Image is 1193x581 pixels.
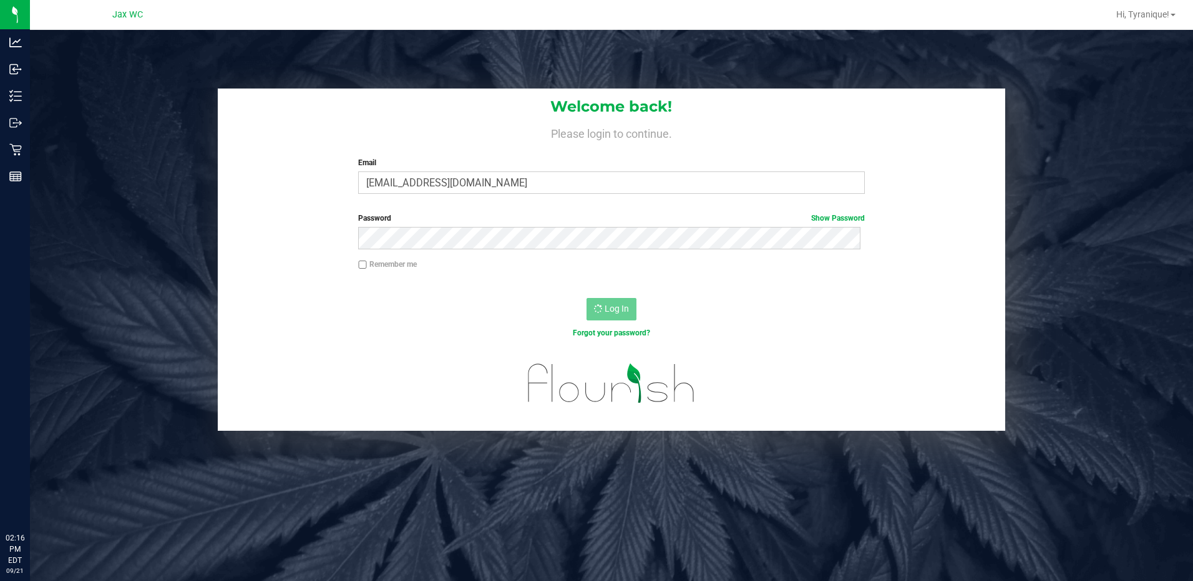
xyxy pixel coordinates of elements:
[358,157,865,168] label: Email
[573,329,650,337] a: Forgot your password?
[9,170,22,183] inline-svg: Reports
[358,259,417,270] label: Remember me
[6,566,24,575] p: 09/21
[112,9,143,20] span: Jax WC
[218,125,1006,140] h4: Please login to continue.
[605,304,629,314] span: Log In
[9,117,22,129] inline-svg: Outbound
[9,143,22,156] inline-svg: Retail
[218,98,1006,115] h1: Welcome back!
[9,36,22,49] inline-svg: Analytics
[587,298,636,320] button: Log In
[9,90,22,102] inline-svg: Inventory
[811,214,865,223] a: Show Password
[9,63,22,75] inline-svg: Inbound
[513,352,710,415] img: flourish_logo.svg
[6,532,24,566] p: 02:16 PM EDT
[358,214,391,223] span: Password
[1116,9,1169,19] span: Hi, Tyranique!
[358,261,367,269] input: Remember me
